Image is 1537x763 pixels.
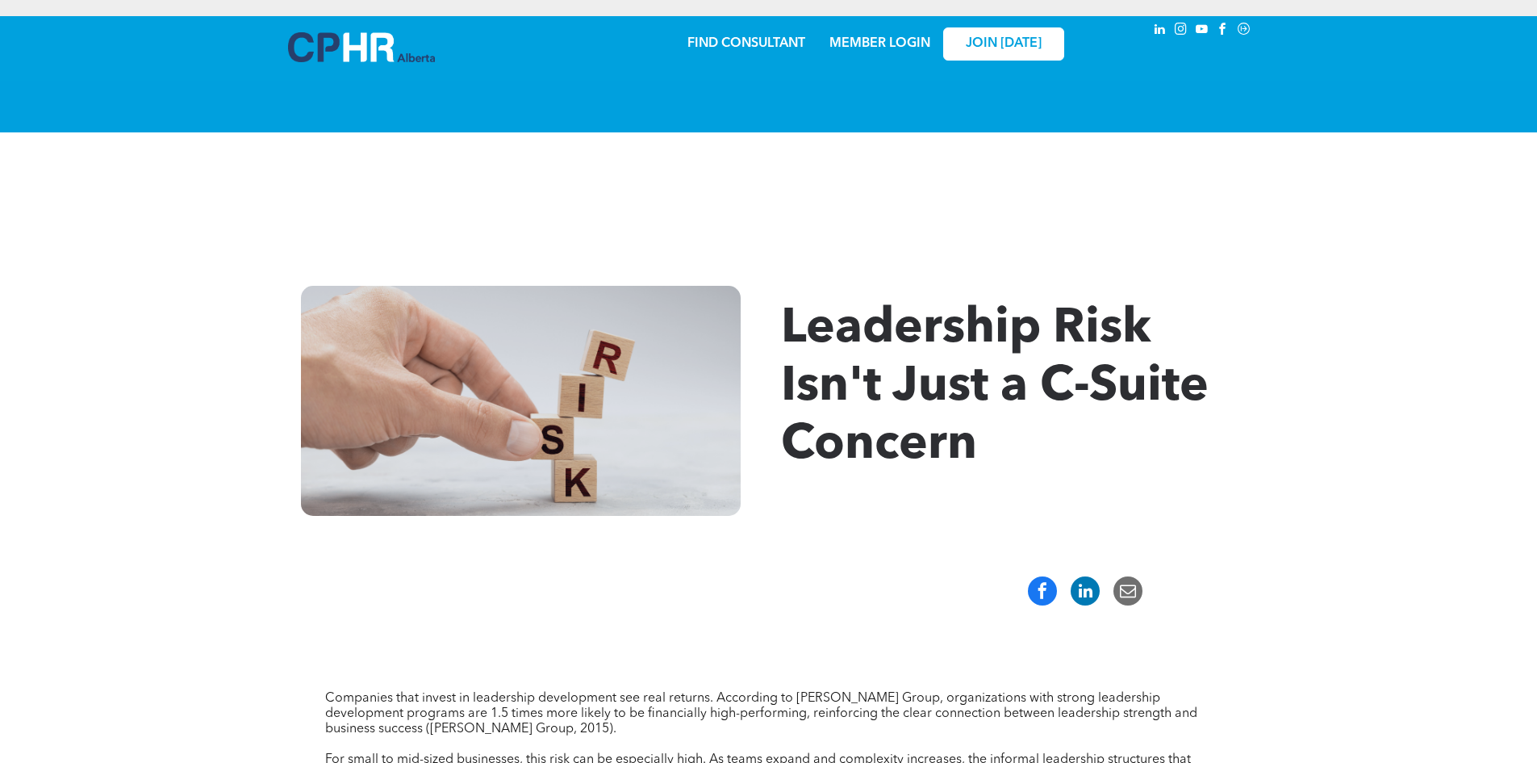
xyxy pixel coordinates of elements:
[1214,20,1232,42] a: facebook
[1172,20,1190,42] a: instagram
[1193,20,1211,42] a: youtube
[288,32,435,62] img: A blue and white logo for cp alberta
[1151,20,1169,42] a: linkedin
[325,692,1197,736] span: Companies that invest in leadership development see real returns. According to [PERSON_NAME] Grou...
[829,37,930,50] a: MEMBER LOGIN
[781,305,1209,470] span: Leadership Risk Isn't Just a C-Suite Concern
[1235,20,1253,42] a: Social network
[966,36,1042,52] span: JOIN [DATE]
[943,27,1064,61] a: JOIN [DATE]
[687,37,805,50] a: FIND CONSULTANT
